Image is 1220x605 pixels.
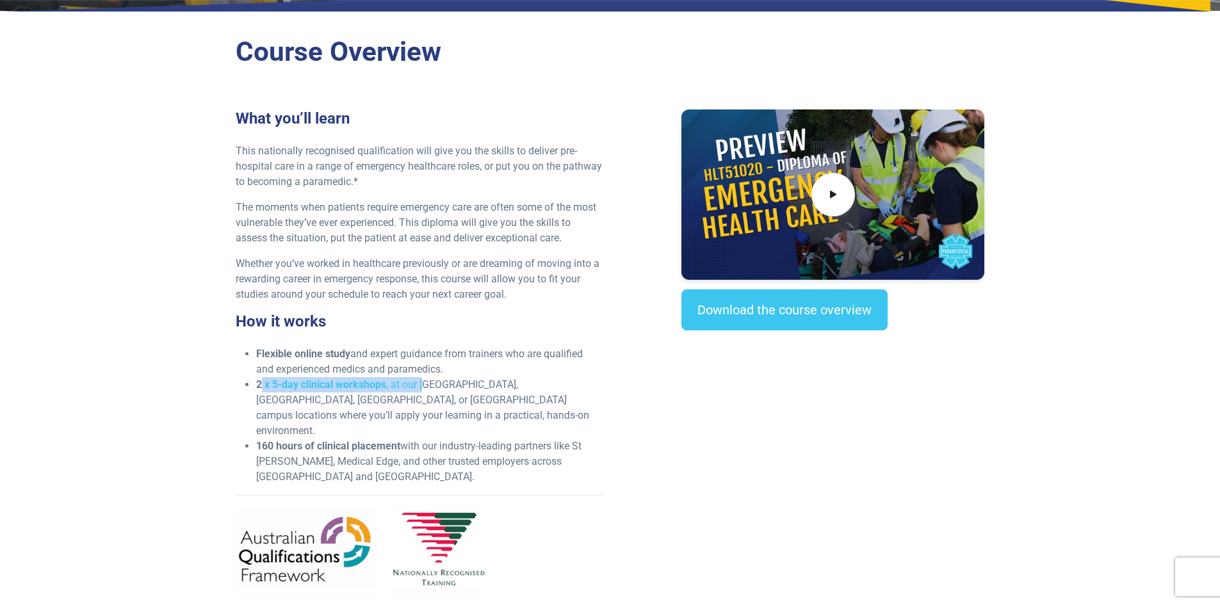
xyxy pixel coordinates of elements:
[256,439,603,485] li: with our industry-leading partners like St [PERSON_NAME], Medical Edge, and other trusted employe...
[236,109,603,128] h3: What you’ll learn
[236,256,603,302] p: Whether you’ve worked in healthcare previously or are dreaming of moving into a rewarding career ...
[236,312,603,331] h3: How it works
[256,346,603,377] li: and expert guidance from trainers who are qualified and experienced medics and paramedics.
[236,143,603,190] p: This nationally recognised qualification will give you the skills to deliver pre-hospital care in...
[681,289,888,330] a: Download the course overview
[236,36,985,69] h2: Course Overview
[256,440,400,452] strong: 160 hours of clinical placement
[256,378,386,391] strong: 2 x 5-day clinical workshops
[681,356,984,452] iframe: EmbedSocial Universal Widget
[256,377,603,439] li: , at our [GEOGRAPHIC_DATA], [GEOGRAPHIC_DATA], [GEOGRAPHIC_DATA], or [GEOGRAPHIC_DATA] campus loc...
[256,348,350,360] strong: Flexible online study
[236,200,603,246] p: The moments when patients require emergency care are often some of the most vulnerable they’ve ev...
